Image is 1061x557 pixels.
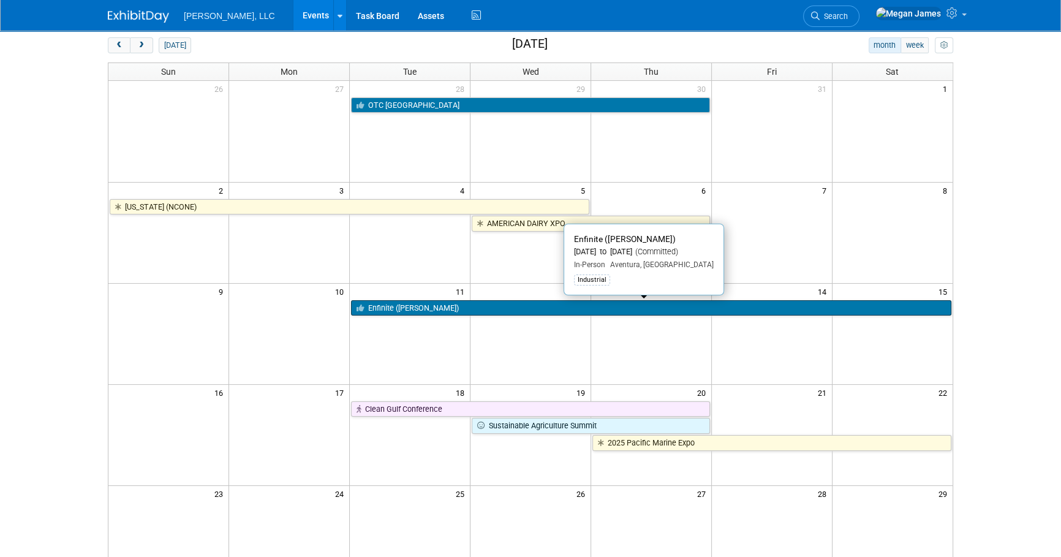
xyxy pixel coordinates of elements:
[605,260,714,269] span: Aventura, [GEOGRAPHIC_DATA]
[522,67,538,77] span: Wed
[935,37,953,53] button: myCustomButton
[459,183,470,198] span: 4
[512,37,548,51] h2: [DATE]
[574,247,714,257] div: [DATE] to [DATE]
[334,486,349,501] span: 24
[700,183,711,198] span: 6
[575,81,591,96] span: 29
[334,284,349,299] span: 10
[217,284,228,299] span: 9
[632,247,678,256] span: (Committed)
[338,183,349,198] span: 3
[580,183,591,198] span: 5
[455,486,470,501] span: 25
[455,385,470,400] span: 18
[213,81,228,96] span: 26
[696,486,711,501] span: 27
[940,42,948,50] i: Personalize Calendar
[472,216,710,232] a: AMERICAN DAIRY XPO
[108,37,130,53] button: prev
[817,486,832,501] span: 28
[130,37,153,53] button: next
[334,81,349,96] span: 27
[334,385,349,400] span: 17
[159,37,191,53] button: [DATE]
[869,37,901,53] button: month
[217,183,228,198] span: 2
[574,275,610,286] div: Industrial
[767,67,777,77] span: Fri
[875,7,942,20] img: Megan James
[942,81,953,96] span: 1
[901,37,929,53] button: week
[455,81,470,96] span: 28
[592,435,951,451] a: 2025 Pacific Marine Expo
[213,486,228,501] span: 23
[472,418,710,434] a: Sustainable Agriculture Summit
[213,385,228,400] span: 16
[817,284,832,299] span: 14
[403,67,417,77] span: Tue
[184,11,275,21] span: [PERSON_NAME], LLC
[281,67,298,77] span: Mon
[942,183,953,198] span: 8
[351,300,951,316] a: Enfinite ([PERSON_NAME])
[820,12,848,21] span: Search
[575,385,591,400] span: 19
[821,183,832,198] span: 7
[161,67,176,77] span: Sun
[351,97,710,113] a: OTC [GEOGRAPHIC_DATA]
[696,81,711,96] span: 30
[937,385,953,400] span: 22
[110,199,589,215] a: [US_STATE] (NCONE)
[108,10,169,23] img: ExhibitDay
[574,234,676,244] span: Enfinite ([PERSON_NAME])
[937,486,953,501] span: 29
[886,67,899,77] span: Sat
[644,67,659,77] span: Thu
[817,81,832,96] span: 31
[574,260,605,269] span: In-Person
[696,385,711,400] span: 20
[455,284,470,299] span: 11
[575,486,591,501] span: 26
[803,6,859,27] a: Search
[351,401,710,417] a: Clean Gulf Conference
[817,385,832,400] span: 21
[937,284,953,299] span: 15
